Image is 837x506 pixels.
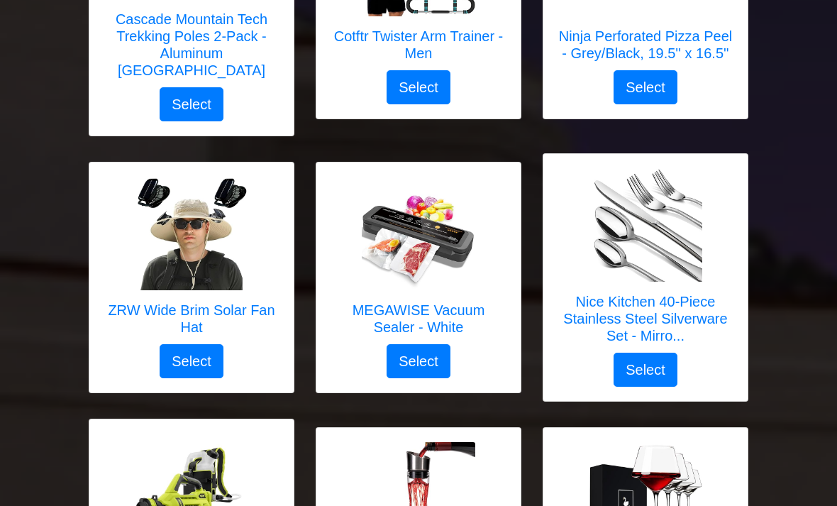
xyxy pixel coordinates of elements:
a: Nice Kitchen 40-Piece Stainless Steel Silverware Set - Mirror Polished Nice Kitchen 40-Piece Stai... [558,169,733,353]
h5: Ninja Perforated Pizza Peel - Grey/Black, 19.5'' x 16.5'' [558,28,733,62]
img: ZRW Wide Brim Solar Fan Hat [135,177,248,291]
h5: Cascade Mountain Tech Trekking Poles 2-Pack - Aluminum [GEOGRAPHIC_DATA] [104,11,279,79]
button: Select [160,88,223,122]
button: Select [614,353,677,387]
button: Select [614,71,677,105]
a: ZRW Wide Brim Solar Fan Hat ZRW Wide Brim Solar Fan Hat [104,177,279,345]
button: Select [387,345,450,379]
h5: Cotftr Twister Arm Trainer - Men [331,28,506,62]
button: Select [387,71,450,105]
img: Nice Kitchen 40-Piece Stainless Steel Silverware Set - Mirror Polished [589,169,702,282]
button: Select [160,345,223,379]
h5: ZRW Wide Brim Solar Fan Hat [104,302,279,336]
a: MEGAWISE Vacuum Sealer - White MEGAWISE Vacuum Sealer - White [331,177,506,345]
h5: MEGAWISE Vacuum Sealer - White [331,302,506,336]
img: MEGAWISE Vacuum Sealer - White [362,177,475,291]
h5: Nice Kitchen 40-Piece Stainless Steel Silverware Set - Mirro... [558,294,733,345]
